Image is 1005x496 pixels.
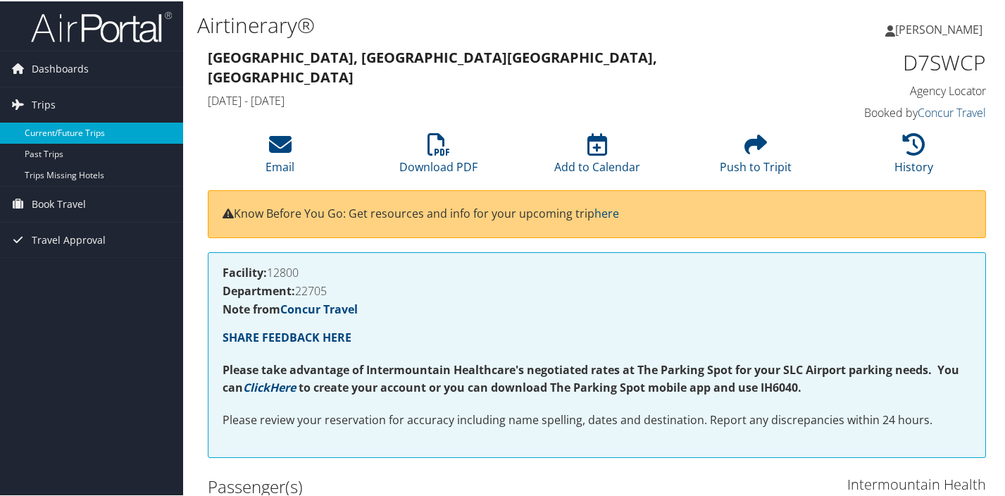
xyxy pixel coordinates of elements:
h3: Intermountain Health [608,473,987,493]
strong: Department: [223,282,295,297]
p: Know Before You Go: Get resources and info for your upcoming trip [223,204,971,222]
a: History [894,139,933,173]
a: Push to Tripit [720,139,792,173]
a: [PERSON_NAME] [885,7,997,49]
h1: Airtinerary® [197,9,730,39]
h1: D7SWCP [807,46,986,76]
img: airportal-logo.png [31,9,172,42]
strong: Note from [223,300,358,316]
a: SHARE FEEDBACK HERE [223,328,351,344]
h4: 12800 [223,266,971,277]
a: Here [270,378,296,394]
a: here [594,204,619,220]
span: [PERSON_NAME] [895,20,982,36]
span: Trips [32,86,56,121]
a: Email [266,139,294,173]
span: Dashboards [32,50,89,85]
p: Please review your reservation for accuracy including name spelling, dates and destination. Repor... [223,410,971,428]
strong: Please take advantage of Intermountain Healthcare's negotiated rates at The Parking Spot for your... [223,361,959,395]
h4: [DATE] - [DATE] [208,92,786,107]
a: Concur Travel [280,300,358,316]
a: Concur Travel [918,104,986,119]
h4: Booked by [807,104,986,119]
a: Click [243,378,270,394]
a: Download PDF [399,139,477,173]
strong: Facility: [223,263,267,279]
a: Add to Calendar [554,139,640,173]
span: Book Travel [32,185,86,221]
span: Travel Approval [32,221,106,256]
strong: to create your account or you can download The Parking Spot mobile app and use IH6040. [299,378,801,394]
h4: Agency Locator [807,82,986,97]
h4: 22705 [223,284,971,295]
strong: [GEOGRAPHIC_DATA], [GEOGRAPHIC_DATA] [GEOGRAPHIC_DATA], [GEOGRAPHIC_DATA] [208,46,657,85]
